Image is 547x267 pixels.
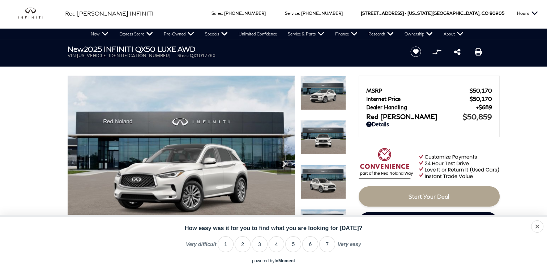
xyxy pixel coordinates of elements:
a: [PHONE_NUMBER] [301,10,343,16]
a: Express Store [114,29,158,39]
a: Details [366,121,492,127]
a: MSRP $50,170 [366,87,492,94]
label: Very difficult [186,241,216,252]
img: New 2025 RADIANT WHITE INFINITI LUXE AWD image 2 [300,120,346,154]
li: 5 [285,236,301,252]
a: [STREET_ADDRESS] • [US_STATE][GEOGRAPHIC_DATA], CO 80905 [361,10,504,16]
button: Save vehicle [408,46,424,58]
a: Share this New 2025 INFINITI QX50 LUXE AWD [454,47,461,56]
span: $50,859 [463,112,492,121]
span: : [299,10,300,16]
img: New 2025 RADIANT WHITE INFINITI LUXE AWD image 1 [300,76,346,110]
a: Service & Parts [282,29,330,39]
a: Internet Price $50,170 [366,96,492,102]
li: 4 [269,236,285,252]
span: VIN: [68,53,77,58]
img: INFINITI [18,8,54,19]
button: Compare Vehicle [431,46,442,57]
li: 7 [319,236,335,252]
img: New 2025 RADIANT WHITE INFINITI LUXE AWD image 1 [68,76,295,246]
strong: New [68,44,84,53]
span: Sales [211,10,222,16]
div: Next [277,153,291,175]
a: Research [363,29,399,39]
a: Specials [200,29,233,39]
li: 3 [252,236,268,252]
span: QX101776X [190,53,215,58]
span: Red [PERSON_NAME] [366,113,463,120]
div: powered by inmoment [252,258,295,263]
a: infiniti [18,8,54,19]
a: Finance [330,29,363,39]
span: $689 [476,104,492,110]
a: Print this New 2025 INFINITI QX50 LUXE AWD [475,47,482,56]
nav: Main Navigation [85,29,469,39]
span: MSRP [366,87,470,94]
li: 1 [218,236,234,252]
span: Red [PERSON_NAME] INFINITI [65,10,154,17]
li: 2 [235,236,251,252]
a: Instant Trade Value [359,212,498,232]
span: Start Your Deal [409,193,449,200]
span: $50,170 [470,96,492,102]
a: Start Your Deal [359,186,500,207]
div: Close survey [531,220,543,233]
span: : [222,10,223,16]
img: New 2025 RADIANT WHITE INFINITI LUXE AWD image 3 [300,165,346,199]
a: Red [PERSON_NAME] $50,859 [366,112,492,121]
span: Service [285,10,299,16]
a: Dealer Handling $689 [366,104,492,110]
span: $50,170 [470,87,492,94]
a: Ownership [399,29,438,39]
a: About [438,29,469,39]
span: Internet Price [366,96,470,102]
a: Unlimited Confidence [233,29,282,39]
a: Pre-Owned [158,29,200,39]
a: Red [PERSON_NAME] INFINITI [65,9,154,18]
a: New [85,29,114,39]
span: Stock: [178,53,190,58]
li: 6 [302,236,318,252]
span: [US_VEHICLE_IDENTIFICATION_NUMBER] [77,53,170,58]
span: Dealer Handling [366,104,476,110]
label: Very easy [338,241,361,252]
a: InMoment [274,258,295,263]
a: [PHONE_NUMBER] [224,10,266,16]
h1: 2025 INFINITI QX50 LUXE AWD [68,45,398,53]
img: New 2025 RADIANT WHITE INFINITI LUXE AWD image 4 [300,209,346,243]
